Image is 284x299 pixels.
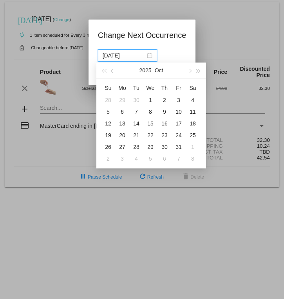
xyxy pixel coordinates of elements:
[188,142,197,152] div: 1
[108,63,117,78] button: Previous month (PageUp)
[160,142,169,152] div: 30
[103,51,145,60] input: Select date
[139,63,152,78] button: 2025
[118,154,127,163] div: 3
[118,119,127,128] div: 13
[186,153,200,165] td: 11/8/2025
[115,94,129,106] td: 9/29/2025
[101,153,115,165] td: 11/2/2025
[188,119,197,128] div: 18
[132,131,141,140] div: 21
[146,142,155,152] div: 29
[160,95,169,105] div: 2
[160,107,169,116] div: 9
[118,95,127,105] div: 29
[157,106,172,118] td: 10/9/2025
[143,94,157,106] td: 10/1/2025
[143,129,157,141] td: 10/22/2025
[188,107,197,116] div: 11
[132,119,141,128] div: 14
[115,118,129,129] td: 10/13/2025
[99,63,108,78] button: Last year (Control + left)
[101,82,115,94] th: Sun
[101,129,115,141] td: 10/19/2025
[172,141,186,153] td: 10/31/2025
[157,94,172,106] td: 10/2/2025
[194,63,203,78] button: Next year (Control + right)
[188,131,197,140] div: 25
[174,95,183,105] div: 3
[188,154,197,163] div: 8
[146,95,155,105] div: 1
[143,141,157,153] td: 10/29/2025
[115,82,129,94] th: Mon
[143,118,157,129] td: 10/15/2025
[115,129,129,141] td: 10/20/2025
[146,119,155,128] div: 15
[118,107,127,116] div: 6
[172,82,186,94] th: Fri
[174,131,183,140] div: 24
[157,153,172,165] td: 11/6/2025
[160,154,169,163] div: 6
[103,95,113,105] div: 28
[129,106,143,118] td: 10/7/2025
[143,106,157,118] td: 10/8/2025
[186,129,200,141] td: 10/25/2025
[103,107,113,116] div: 5
[118,131,127,140] div: 20
[101,106,115,118] td: 10/5/2025
[172,94,186,106] td: 10/3/2025
[129,141,143,153] td: 10/28/2025
[143,82,157,94] th: Wed
[98,29,186,41] h1: Change Next Occurrence
[132,95,141,105] div: 30
[174,142,183,152] div: 31
[129,94,143,106] td: 9/30/2025
[115,141,129,153] td: 10/27/2025
[157,129,172,141] td: 10/23/2025
[160,131,169,140] div: 23
[132,142,141,152] div: 28
[174,154,183,163] div: 7
[155,63,163,78] button: Oct
[160,119,169,128] div: 16
[185,63,194,78] button: Next month (PageDown)
[129,118,143,129] td: 10/14/2025
[129,82,143,94] th: Tue
[172,153,186,165] td: 11/7/2025
[186,141,200,153] td: 11/1/2025
[174,107,183,116] div: 10
[186,106,200,118] td: 10/11/2025
[115,106,129,118] td: 10/6/2025
[172,106,186,118] td: 10/10/2025
[146,154,155,163] div: 5
[132,107,141,116] div: 7
[157,118,172,129] td: 10/16/2025
[103,131,113,140] div: 19
[186,118,200,129] td: 10/18/2025
[172,118,186,129] td: 10/17/2025
[157,82,172,94] th: Thu
[103,142,113,152] div: 26
[129,153,143,165] td: 11/4/2025
[157,141,172,153] td: 10/30/2025
[103,119,113,128] div: 12
[186,82,200,94] th: Sat
[172,129,186,141] td: 10/24/2025
[132,154,141,163] div: 4
[143,153,157,165] td: 11/5/2025
[101,141,115,153] td: 10/26/2025
[146,107,155,116] div: 8
[186,94,200,106] td: 10/4/2025
[129,129,143,141] td: 10/21/2025
[103,154,113,163] div: 2
[118,142,127,152] div: 27
[101,94,115,106] td: 9/28/2025
[115,153,129,165] td: 11/3/2025
[146,131,155,140] div: 22
[101,118,115,129] td: 10/12/2025
[174,119,183,128] div: 17
[188,95,197,105] div: 4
